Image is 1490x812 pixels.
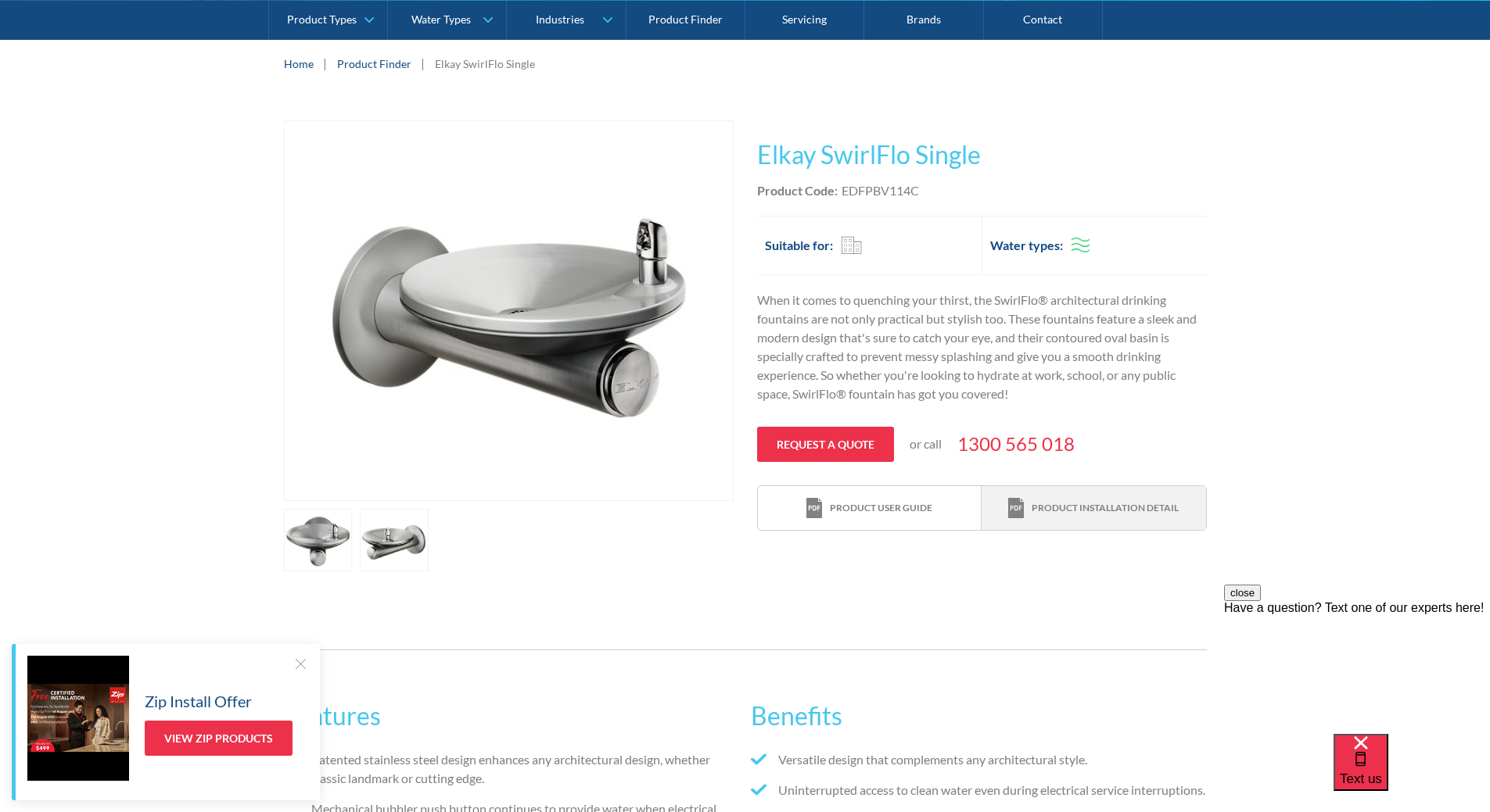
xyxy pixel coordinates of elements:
div: Water Types [411,13,471,26]
a: Product Finder [337,55,411,72]
div: | [419,54,427,73]
div: Product user guide [830,501,932,515]
h1: Elkay SwirlFlo Single [757,136,1207,173]
li: Uninterrupted access to clean water even during electrical service interruptions. [751,781,1206,799]
h5: Zip Install Offer [145,689,252,713]
a: open lightbox [284,120,734,501]
a: print iconProduct installation detail [982,486,1205,531]
a: print iconProduct user guide [758,486,982,531]
a: View Zip Products [145,721,293,756]
li: Versatile design that complements any architectural style. [751,750,1206,769]
a: Request a quote [757,427,894,462]
li: Patented stainless steel design enhances any architectural design, whether classic landmark or cu... [284,750,739,788]
div: Industries [536,13,584,26]
div: Elkay SwirlFlo Single [435,55,535,72]
h2: Water types: [990,236,1063,255]
iframe: podium webchat widget prompt [1224,585,1490,753]
a: open lightbox [284,509,353,571]
div: Product installation detail [1032,501,1179,515]
a: Home [284,55,314,72]
p: When it comes to quenching your thirst, the SwirlFlo® architectural drinking fountains are not on... [757,291,1207,403]
a: 1300 565 018 [957,430,1075,458]
div: EDFPBV114C [842,181,919,200]
iframe: podium webchat widget bubble [1334,734,1490,812]
div: Product Types [287,13,357,26]
p: or call [910,435,942,453]
strong: Product Code: [757,183,838,198]
a: open lightbox [360,509,429,571]
img: print icon [1008,498,1024,519]
h2: Features [284,697,739,735]
img: print icon [806,498,822,519]
img: Elkay SwirlFlo Single [319,121,698,500]
img: Zip Install Offer [27,656,129,781]
h2: Benefits [751,697,1206,735]
h2: Suitable for: [765,236,833,255]
div: | [321,54,329,73]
